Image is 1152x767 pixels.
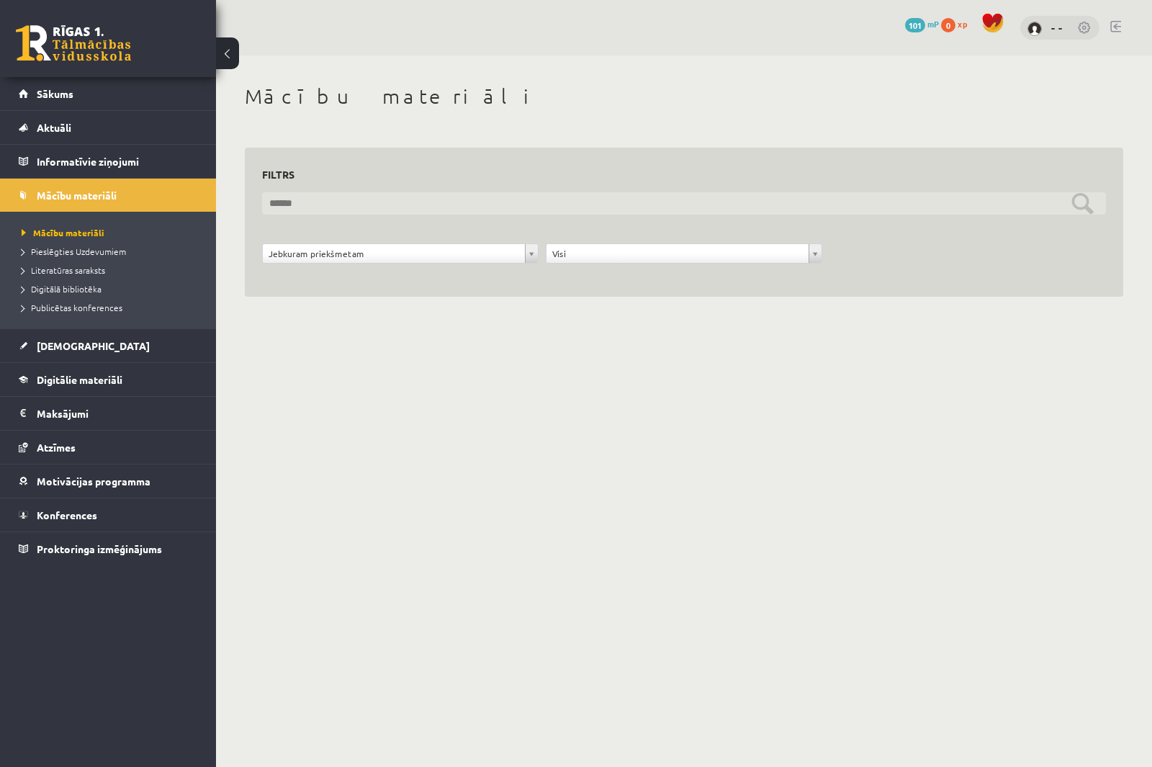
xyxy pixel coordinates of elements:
a: Atzīmes [19,431,198,464]
a: Digitālā bibliotēka [22,282,202,295]
a: Maksājumi [19,397,198,430]
span: 0 [941,18,955,32]
span: Atzīmes [37,441,76,454]
span: Digitālie materiāli [37,373,122,386]
a: Motivācijas programma [19,465,198,498]
a: Konferences [19,498,198,531]
a: Aktuāli [19,111,198,144]
span: Visi [552,244,803,263]
a: Informatīvie ziņojumi [19,145,198,178]
a: Proktoringa izmēģinājums [19,532,198,565]
h3: Filtrs [262,165,1089,184]
span: Publicētas konferences [22,302,122,313]
a: Literatūras saraksts [22,264,202,277]
span: Motivācijas programma [37,475,150,488]
span: Literatūras saraksts [22,264,105,276]
a: Publicētas konferences [22,301,202,314]
a: Visi [546,244,822,263]
h1: Mācību materiāli [245,84,1123,109]
span: Konferences [37,508,97,521]
legend: Maksājumi [37,397,198,430]
span: Digitālā bibliotēka [22,283,102,295]
span: xp [958,18,967,30]
a: 101 mP [905,18,939,30]
a: Jebkuram priekšmetam [263,244,538,263]
span: Aktuāli [37,121,71,134]
span: Sākums [37,87,73,100]
a: [DEMOGRAPHIC_DATA] [19,329,198,362]
span: Pieslēgties Uzdevumiem [22,246,126,257]
span: Mācību materiāli [22,227,104,238]
legend: Informatīvie ziņojumi [37,145,198,178]
a: Rīgas 1. Tālmācības vidusskola [16,25,131,61]
a: - - [1051,20,1063,35]
a: Sākums [19,77,198,110]
span: [DEMOGRAPHIC_DATA] [37,339,150,352]
a: Mācību materiāli [19,179,198,212]
img: - - [1027,22,1042,36]
a: 0 xp [941,18,974,30]
span: Proktoringa izmēģinājums [37,542,162,555]
a: Digitālie materiāli [19,363,198,396]
span: mP [927,18,939,30]
span: Jebkuram priekšmetam [269,244,519,263]
a: Pieslēgties Uzdevumiem [22,245,202,258]
span: Mācību materiāli [37,189,117,202]
span: 101 [905,18,925,32]
a: Mācību materiāli [22,226,202,239]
